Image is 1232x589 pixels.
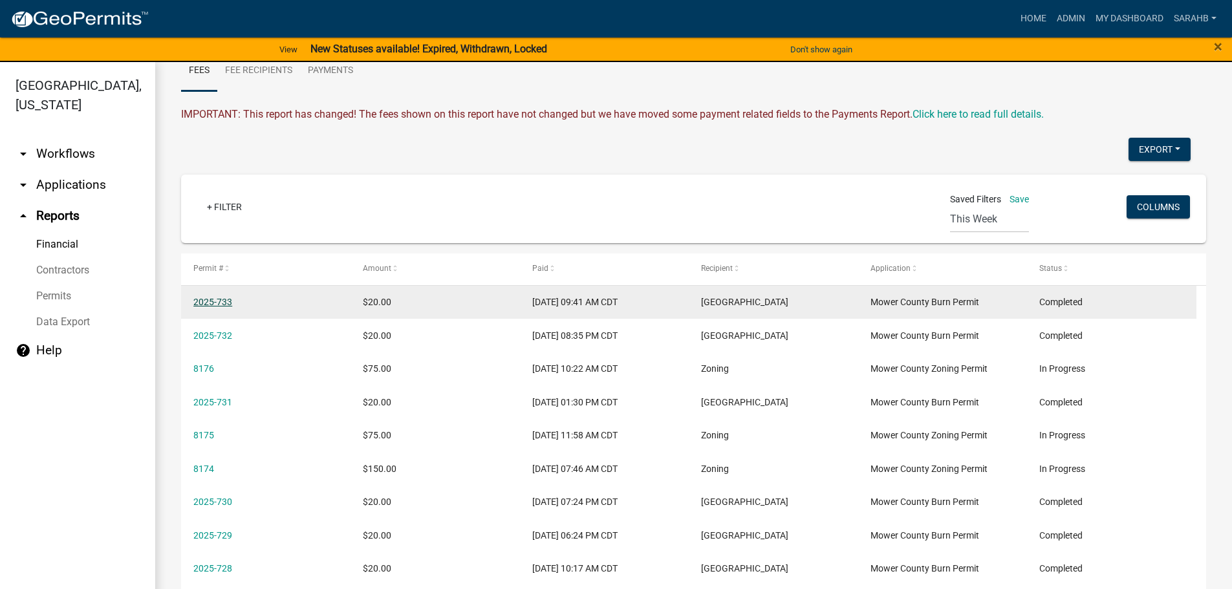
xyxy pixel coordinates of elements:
[870,297,979,307] span: Mower County Burn Permit
[870,363,988,374] span: Mower County Zoning Permit
[1039,464,1085,474] span: In Progress
[701,363,729,374] span: Zoning
[1127,195,1190,219] button: Columns
[701,430,729,440] span: Zoning
[16,177,31,193] i: arrow_drop_down
[351,253,520,284] datatable-header-cell: Amount
[532,264,548,273] span: Paid
[532,428,676,443] div: [DATE] 11:58 AM CDT
[1039,363,1085,374] span: In Progress
[1214,37,1222,56] span: ×
[1015,6,1052,31] a: Home
[1169,6,1222,31] a: sarahb
[193,497,232,507] a: 2025-730
[363,330,391,341] span: $20.00
[532,495,676,509] div: [DATE] 07:24 PM CDT
[701,264,733,273] span: Recipient
[363,297,391,307] span: $20.00
[870,497,979,507] span: Mower County Burn Permit
[310,43,547,55] strong: New Statuses available! Expired, Withdrawn, Locked
[532,328,676,343] div: [DATE] 08:35 PM CDT
[16,208,31,224] i: arrow_drop_up
[532,528,676,543] div: [DATE] 06:24 PM CDT
[870,430,988,440] span: Mower County Zoning Permit
[701,530,788,541] span: Mower County
[193,297,232,307] a: 2025-733
[1039,397,1083,407] span: Completed
[193,430,214,440] a: 8175
[785,39,858,60] button: Don't show again
[193,363,214,374] a: 8176
[913,108,1044,120] wm-modal-confirm: Upcoming Changes to Daily Fees Report
[870,563,979,573] span: Mower County Burn Permit
[217,50,300,92] a: Fee Recipients
[689,253,858,284] datatable-header-cell: Recipient
[193,563,232,573] a: 2025-728
[193,397,232,407] a: 2025-731
[1129,138,1191,161] button: Export
[193,330,232,341] a: 2025-732
[532,361,676,376] div: [DATE] 10:22 AM CDT
[870,530,979,541] span: Mower County Burn Permit
[1090,6,1169,31] a: My Dashboard
[274,39,303,60] a: View
[532,295,676,310] div: [DATE] 09:41 AM CDT
[181,107,1206,122] div: IMPORTANT: This report has changed! The fees shown on this report have not changed but we have mo...
[1039,297,1083,307] span: Completed
[363,497,391,507] span: $20.00
[870,330,979,341] span: Mower County Burn Permit
[1027,253,1196,284] datatable-header-cell: Status
[532,462,676,477] div: [DATE] 07:46 AM CDT
[701,297,788,307] span: Mower County
[532,561,676,576] div: [DATE] 10:17 AM CDT
[1214,39,1222,54] button: Close
[363,464,396,474] span: $150.00
[701,464,729,474] span: Zoning
[16,343,31,358] i: help
[1039,430,1085,440] span: In Progress
[181,50,217,92] a: Fees
[1039,563,1083,573] span: Completed
[300,50,361,92] a: Payments
[913,108,1044,120] a: Click here to read full details.
[701,497,788,507] span: Mower County
[701,330,788,341] span: Mower County
[193,264,223,273] span: Permit #
[701,563,788,573] span: Mower County
[363,563,391,573] span: $20.00
[363,430,391,440] span: $75.00
[870,397,979,407] span: Mower County Burn Permit
[181,253,351,284] datatable-header-cell: Permit #
[16,146,31,162] i: arrow_drop_down
[1039,264,1062,273] span: Status
[870,464,988,474] span: Mower County Zoning Permit
[363,397,391,407] span: $20.00
[1039,530,1083,541] span: Completed
[701,397,788,407] span: Mower County
[858,253,1028,284] datatable-header-cell: Application
[870,264,911,273] span: Application
[197,195,252,219] a: + Filter
[1039,497,1083,507] span: Completed
[193,464,214,474] a: 8174
[1010,194,1029,204] a: Save
[1039,330,1083,341] span: Completed
[363,363,391,374] span: $75.00
[193,530,232,541] a: 2025-729
[519,253,689,284] datatable-header-cell: Paid
[363,264,391,273] span: Amount
[1052,6,1090,31] a: Admin
[363,530,391,541] span: $20.00
[950,193,1001,206] span: Saved Filters
[532,395,676,410] div: [DATE] 01:30 PM CDT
